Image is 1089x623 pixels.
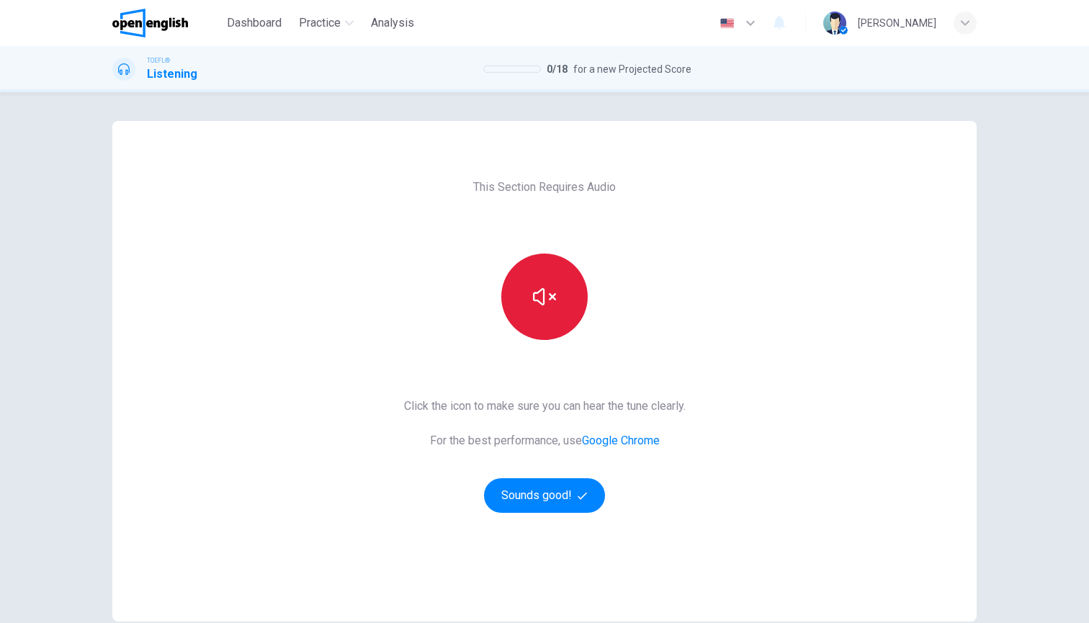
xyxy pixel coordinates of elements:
[371,14,414,32] span: Analysis
[365,10,420,36] button: Analysis
[221,10,287,36] button: Dashboard
[147,55,170,66] span: TOEFL®
[299,14,341,32] span: Practice
[484,478,605,513] button: Sounds good!
[404,398,686,415] span: Click the icon to make sure you can hear the tune clearly.
[473,179,616,196] span: This Section Requires Audio
[147,66,197,83] h1: Listening
[293,10,359,36] button: Practice
[547,60,568,78] span: 0 / 18
[718,18,736,29] img: en
[823,12,846,35] img: Profile picture
[404,432,686,449] span: For the best performance, use
[112,9,188,37] img: OpenEnglish logo
[112,9,221,37] a: OpenEnglish logo
[227,14,282,32] span: Dashboard
[582,434,660,447] a: Google Chrome
[858,14,936,32] div: [PERSON_NAME]
[573,60,691,78] span: for a new Projected Score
